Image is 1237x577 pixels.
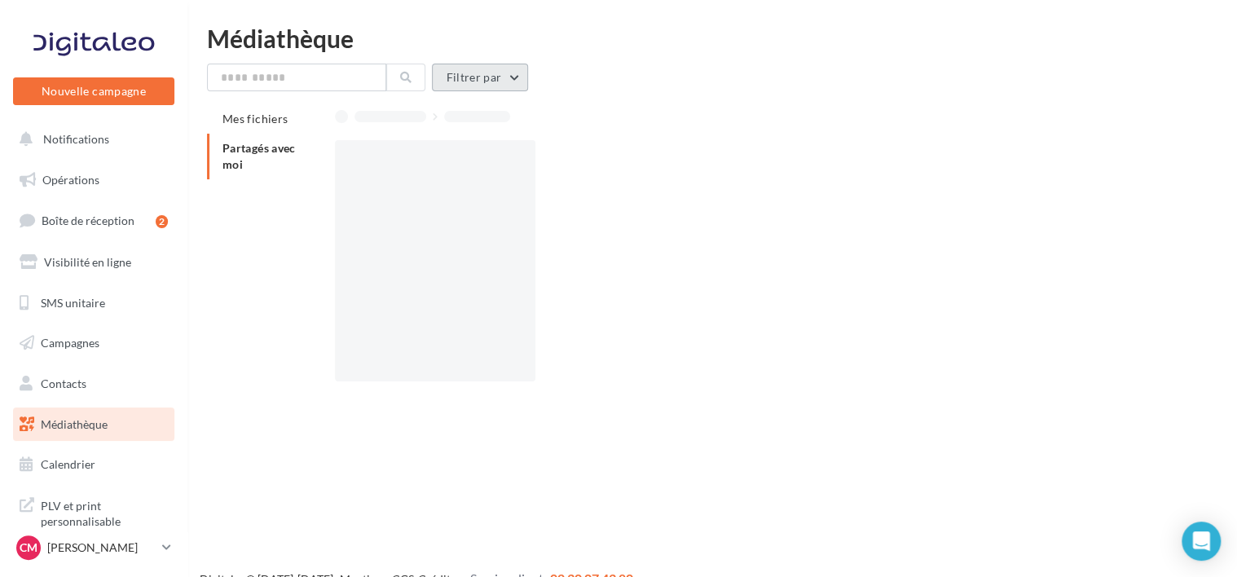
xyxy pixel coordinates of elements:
span: Médiathèque [41,417,108,431]
a: SMS unitaire [10,286,178,320]
span: Visibilité en ligne [44,255,131,269]
span: Partagés avec moi [222,141,296,171]
div: 2 [156,215,168,228]
a: Contacts [10,367,178,401]
a: PLV et print personnalisable [10,488,178,536]
button: Filtrer par [432,64,528,91]
a: CM [PERSON_NAME] [13,532,174,563]
p: [PERSON_NAME] [47,540,156,556]
div: Médiathèque [207,26,1217,51]
span: Campagnes [41,336,99,350]
span: SMS unitaire [41,295,105,309]
span: PLV et print personnalisable [41,495,168,530]
a: Boîte de réception2 [10,203,178,238]
span: CM [20,540,37,556]
a: Calendrier [10,447,178,482]
span: Opérations [42,173,99,187]
span: Notifications [43,132,109,146]
button: Nouvelle campagne [13,77,174,105]
span: Contacts [41,377,86,390]
button: Notifications [10,122,171,156]
span: Boîte de réception [42,214,134,227]
div: Open Intercom Messenger [1182,522,1221,561]
a: Campagnes [10,326,178,360]
span: Calendrier [41,457,95,471]
a: Opérations [10,163,178,197]
a: Médiathèque [10,407,178,442]
a: Visibilité en ligne [10,245,178,280]
span: Mes fichiers [222,112,288,126]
